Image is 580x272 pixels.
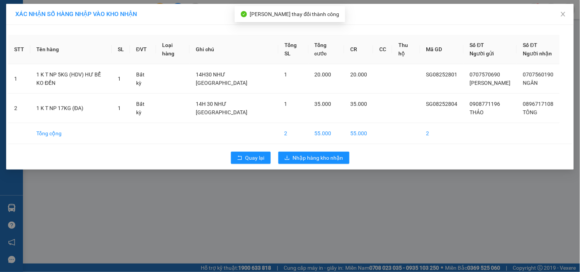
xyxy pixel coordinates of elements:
[30,64,112,94] td: 1 K T NP 5KG (HDV) HƯ BỂ KO ĐỀN
[426,71,458,78] span: SG08252801
[552,4,574,25] button: Close
[309,35,344,64] th: Tổng cước
[470,42,484,48] span: Số ĐT
[33,4,97,9] span: [PERSON_NAME] [PERSON_NAME]
[560,11,566,17] span: close
[284,155,290,161] span: download
[27,17,88,26] strong: MĐH:
[315,101,331,107] span: 35.000
[130,64,156,94] td: Bất kỳ
[523,50,552,57] span: Người nhận
[8,35,30,64] th: STT
[15,10,137,18] span: XÁC NHẬN SỐ HÀNG NHẬP VÀO KHO NHẬN
[36,48,67,53] span: 0896717108
[118,76,121,82] span: 1
[190,35,278,64] th: Ghi chú
[470,109,484,115] span: THẢO
[523,109,538,115] span: TÔNG
[293,154,343,162] span: Nhập hàng kho nhận
[130,94,156,123] td: Bất kỳ
[523,101,554,107] span: 0896717108
[8,64,30,94] td: 1
[156,35,190,64] th: Loại hàng
[30,35,112,64] th: Tên hàng
[278,123,309,144] td: 2
[470,80,511,86] span: [PERSON_NAME]
[130,35,156,64] th: ĐVT
[31,34,62,40] span: 0908771196
[196,71,247,86] span: 14H30 NHƯ [GEOGRAPHIC_DATA]
[16,34,62,40] span: THẢO-
[284,101,288,107] span: 1
[112,35,130,64] th: SL
[23,53,88,62] span: 1 K T NP 17KG (ĐA)
[344,123,373,144] td: 55.000
[278,152,349,164] button: downloadNhập hàng kho nhận
[470,101,500,107] span: 0908771196
[350,71,367,78] span: 20.000
[470,71,500,78] span: 0707570690
[523,42,538,48] span: Số ĐT
[344,35,373,64] th: CR
[30,123,112,144] td: Tổng cộng
[8,94,30,123] td: 2
[20,48,36,53] span: TÔNG -
[231,152,271,164] button: rollbackQuay lại
[523,71,554,78] span: 0707560190
[2,41,33,47] span: Ngày/ giờ gửi:
[315,71,331,78] span: 20.000
[373,35,392,64] th: CC
[426,101,458,107] span: SG08252804
[45,17,88,26] span: SG08252804
[196,101,247,115] span: 14H 30 NHƯ [GEOGRAPHIC_DATA]
[392,35,420,64] th: Thu hộ
[523,80,538,86] span: NGÂN
[2,48,67,53] span: N.nhận:
[420,123,464,144] td: 2
[350,101,367,107] span: 35.000
[237,155,242,161] span: rollback
[2,3,97,9] span: 12:12-
[16,3,97,9] span: [DATE]-
[309,123,344,144] td: 55.000
[420,35,464,64] th: Mã GD
[278,35,309,64] th: Tổng SL
[241,11,247,17] span: check-circle
[37,10,78,16] strong: PHIẾU TRẢ HÀNG
[118,105,121,111] span: 1
[245,154,265,162] span: Quay lại
[470,50,494,57] span: Người gửi
[34,41,73,47] span: 09:01:56 [DATE]
[2,34,62,40] span: N.gửi:
[284,71,288,78] span: 1
[2,55,88,61] span: Tên hàng:
[30,94,112,123] td: 1 K T NP 17KG (ĐA)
